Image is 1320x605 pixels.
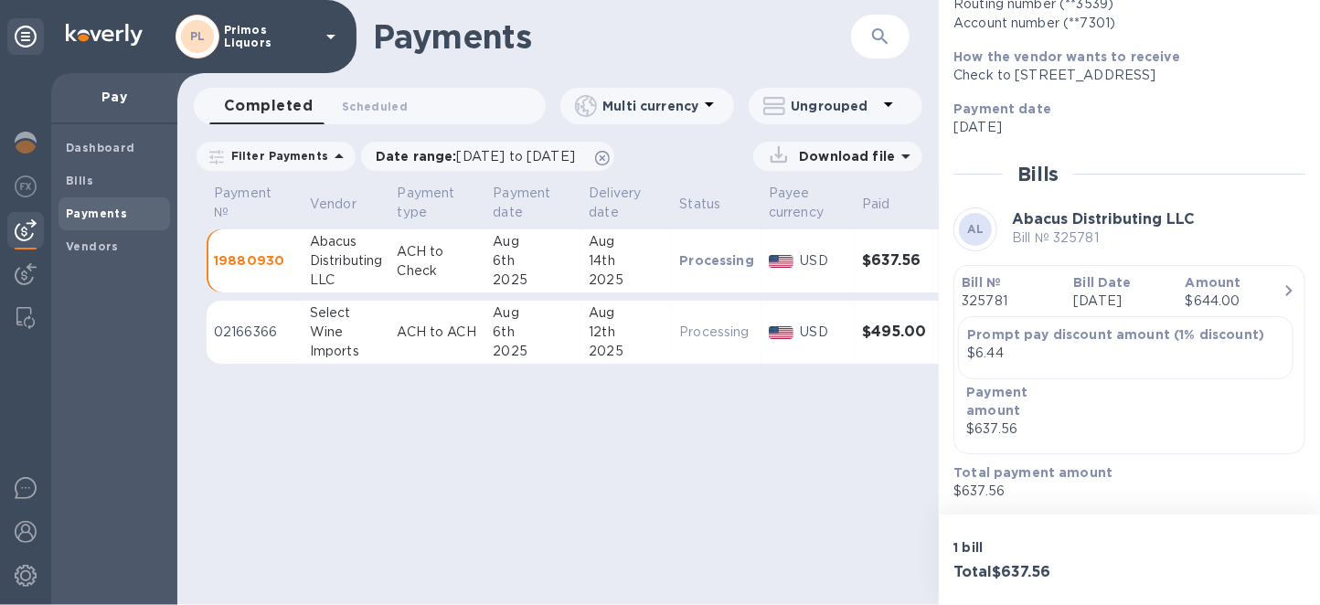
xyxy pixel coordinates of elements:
[953,101,1051,116] b: Payment date
[953,564,1122,581] h3: Total $637.56
[66,207,127,220] b: Payments
[493,251,574,271] div: 6th
[1012,228,1195,248] p: Bill № 325781
[214,251,295,270] p: 19880930
[953,538,1122,557] p: 1 bill
[589,184,665,222] span: Delivery date
[310,271,383,290] div: LLC
[792,147,895,165] p: Download file
[493,232,574,251] div: Aug
[7,18,44,55] div: Unpin categories
[361,142,614,171] div: Date range:[DATE] to [DATE]
[493,303,574,323] div: Aug
[589,271,665,290] div: 2025
[589,323,665,342] div: 12th
[398,242,479,281] p: ACH to Check
[953,14,1291,33] div: Account number (**7301)
[310,303,383,323] div: Select
[310,232,383,251] div: Abacus
[962,292,1059,311] p: 325781
[589,303,665,323] div: Aug
[769,184,847,222] span: Payee currency
[1074,292,1171,311] p: [DATE]
[966,385,1027,418] b: Payment amount
[342,97,408,116] span: Scheduled
[373,17,803,56] h1: Payments
[493,184,574,222] span: Payment date
[589,184,641,222] p: Delivery date
[953,118,1291,137] p: [DATE]
[493,323,574,342] div: 6th
[967,327,1264,342] b: Prompt pay discount amount (1% discount)
[1186,275,1241,290] b: Amount
[66,174,93,187] b: Bills
[493,184,550,222] p: Payment date
[190,29,206,43] b: PL
[589,251,665,271] div: 14th
[862,324,926,341] h3: $495.00
[457,149,575,164] span: [DATE] to [DATE]
[967,222,984,236] b: AL
[1186,292,1283,311] div: $644.00
[310,195,380,214] span: Vendor
[589,232,665,251] div: Aug
[862,195,914,214] span: Paid
[791,97,878,115] p: Ungrouped
[493,342,574,361] div: 2025
[801,251,847,271] p: USD
[66,141,135,154] b: Dashboard
[1017,163,1059,186] h2: Bills
[310,323,383,342] div: Wine
[953,465,1112,480] b: Total payment amount
[493,271,574,290] div: 2025
[679,195,720,214] p: Status
[224,24,315,49] p: Primos Liquors
[214,184,295,222] span: Payment №
[769,255,793,268] img: USD
[398,184,455,222] p: Payment type
[1074,275,1132,290] b: Bill Date
[769,184,824,222] p: Payee currency
[953,265,1305,454] button: Bill №325781Bill Date[DATE]Amount$644.00Prompt pay discount amount (1% discount)$6.44Payment amou...
[224,148,328,164] p: Filter Payments
[953,482,1291,501] p: $637.56
[962,275,1001,290] b: Bill №
[214,184,271,222] p: Payment №
[398,323,479,342] p: ACH to ACH
[310,195,357,214] p: Vendor
[966,419,1078,439] div: $637.56
[1012,210,1195,228] b: Abacus Distributing LLC
[862,252,926,270] h3: $637.56
[801,323,847,342] p: USD
[589,342,665,361] div: 2025
[679,195,744,214] span: Status
[679,251,754,270] p: Processing
[214,323,295,342] p: 02166366
[66,88,163,106] p: Pay
[679,323,754,342] p: Processing
[953,49,1180,64] b: How the vendor wants to receive
[15,175,37,197] img: Foreign exchange
[224,93,313,119] span: Completed
[769,326,793,339] img: USD
[953,66,1291,85] div: Check to [STREET_ADDRESS]
[398,184,479,222] span: Payment type
[602,97,698,115] p: Multi currency
[967,344,1284,363] p: $6.44
[310,251,383,271] div: Distributing
[66,239,119,253] b: Vendors
[862,195,890,214] p: Paid
[310,342,383,361] div: Imports
[376,147,584,165] p: Date range :
[66,24,143,46] img: Logo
